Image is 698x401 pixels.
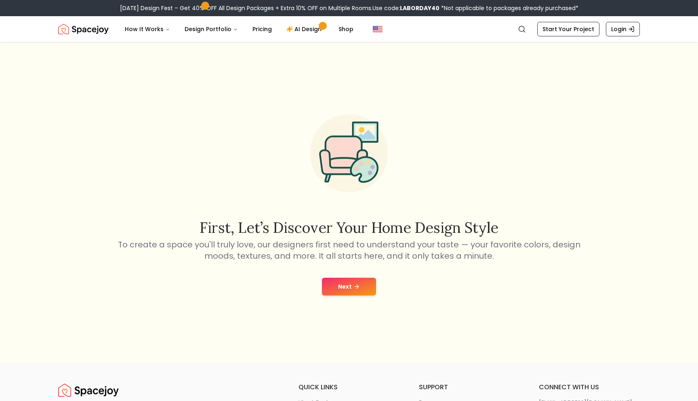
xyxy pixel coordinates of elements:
[373,24,383,34] img: United States
[58,21,109,37] a: Spacejoy
[178,21,244,37] button: Design Portfolio
[120,4,578,12] div: [DATE] Design Fest – Get 40% OFF All Design Packages + Extra 10% OFF on Multiple Rooms.
[116,219,582,236] h2: First, let’s discover your home design style
[118,21,360,37] nav: Main
[58,16,640,42] nav: Global
[58,21,109,37] img: Spacejoy Logo
[58,382,119,399] img: Spacejoy Logo
[118,21,177,37] button: How It Works
[297,101,401,205] img: Start Style Quiz Illustration
[332,21,360,37] a: Shop
[58,382,119,399] a: Spacejoy
[280,21,330,37] a: AI Design
[246,21,278,37] a: Pricing
[537,22,599,36] a: Start Your Project
[299,382,399,392] h6: quick links
[322,278,376,295] button: Next
[116,239,582,262] p: To create a space you'll truly love, our designers first need to understand your taste — your fav...
[439,4,578,12] span: *Not applicable to packages already purchased*
[606,22,640,36] a: Login
[372,4,439,12] span: Use code:
[539,382,640,392] h6: connect with us
[419,382,520,392] h6: support
[400,4,439,12] b: LABORDAY40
